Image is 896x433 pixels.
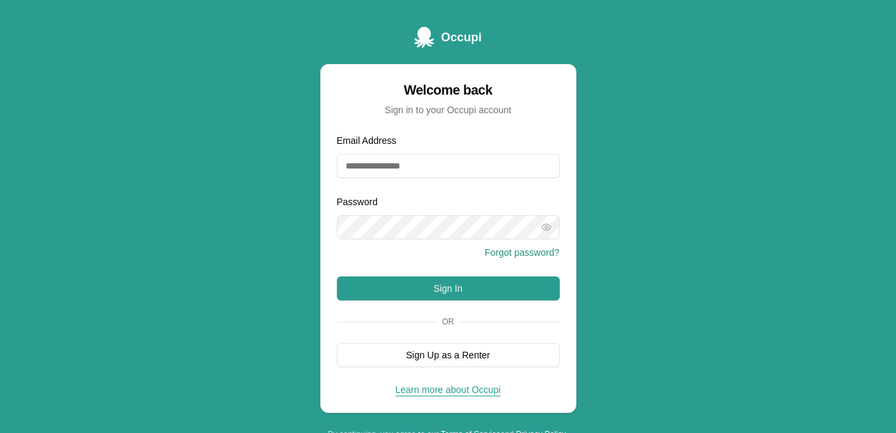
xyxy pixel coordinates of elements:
button: Forgot password? [484,246,559,259]
button: Sign Up as a Renter [337,343,560,367]
a: Learn more about Occupi [396,384,501,395]
label: Email Address [337,135,396,146]
span: Or [437,316,460,327]
label: Password [337,197,378,207]
span: Occupi [441,28,482,47]
button: Sign In [337,276,560,300]
div: Sign in to your Occupi account [337,103,560,117]
div: Welcome back [337,81,560,99]
a: Occupi [414,27,482,48]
